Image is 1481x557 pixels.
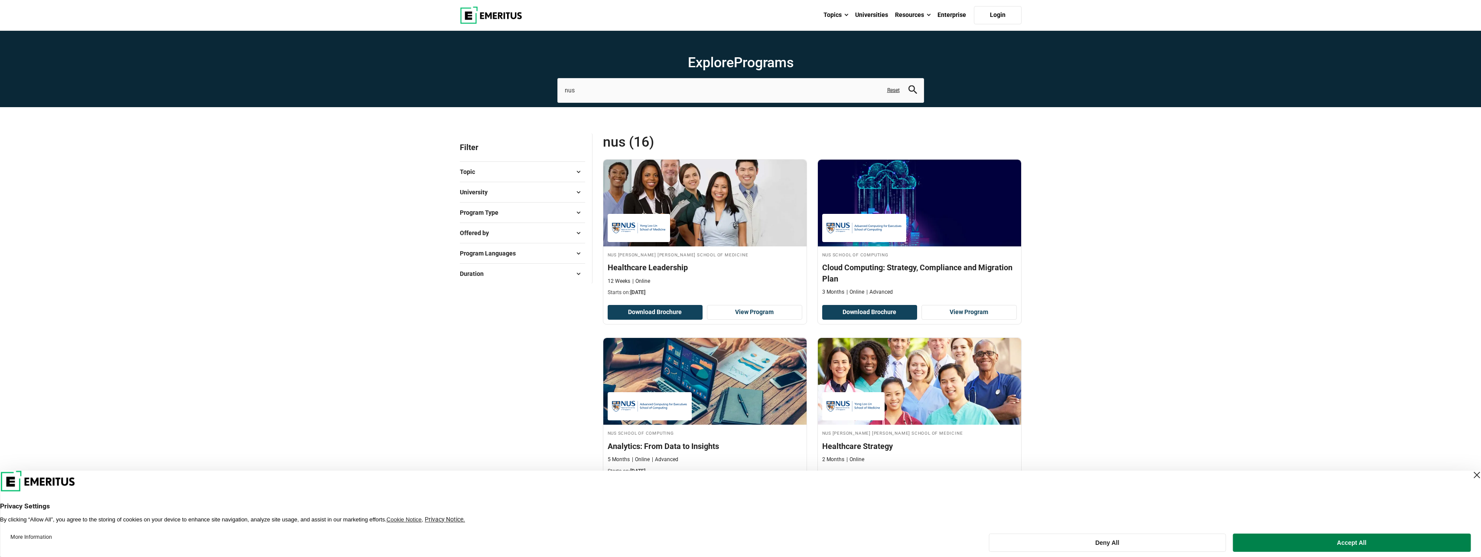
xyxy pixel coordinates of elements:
span: Duration [460,269,491,278]
button: Offered by [460,226,585,239]
button: Program Languages [460,247,585,260]
button: Program Type [460,206,585,219]
span: [DATE] [630,468,645,474]
p: 12 Weeks [608,278,630,285]
img: Healthcare Leadership | Online Leadership Course [603,160,807,246]
h4: Healthcare Strategy [822,441,1017,452]
p: Online [846,456,864,463]
a: View Program [921,305,1017,320]
a: Login [974,6,1022,24]
p: Online [846,288,864,296]
a: View Program [707,305,802,320]
button: Duration [460,267,585,280]
img: Cloud Computing: Strategy, Compliance and Migration Plan | Online Technology Course [818,160,1021,246]
h4: Cloud Computing: Strategy, Compliance and Migration Plan [822,262,1017,284]
input: search-page [557,78,924,102]
button: Download Brochure [822,305,918,320]
h4: NUS [PERSON_NAME] [PERSON_NAME] School of Medicine [608,251,802,258]
h4: NUS [PERSON_NAME] [PERSON_NAME] School of Medicine [822,429,1017,436]
span: nus (16) [603,133,812,151]
span: University [460,187,495,197]
span: Topic [460,167,482,177]
button: University [460,186,585,199]
button: Download Brochure [608,305,703,320]
span: Program Type [460,208,505,217]
span: Program Languages [460,249,523,258]
p: Starts on: [608,289,802,296]
h4: NUS School of Computing [822,251,1017,258]
p: Online [632,456,650,463]
span: [DATE] [630,289,645,295]
p: 3 Months [822,288,844,296]
p: Online [632,278,650,285]
img: NUS Yong Loo Lin School of Medicine [827,396,880,416]
h4: Healthcare Leadership [608,262,802,273]
span: Offered by [460,228,496,238]
img: NUS Yong Loo Lin School of Medicine [612,218,666,238]
img: Analytics: From Data to Insights | Online Data Science and Analytics Course [603,338,807,425]
h4: NUS School of Computing [608,429,802,436]
a: Technology Course by NUS School of Computing - NUS School of Computing NUS School of Computing Cl... [818,160,1021,300]
a: search [908,88,917,96]
button: search [908,85,917,95]
a: Leadership Course by NUS Yong Loo Lin School of Medicine - September 30, 2025 NUS Yong Loo Lin Sc... [603,160,807,301]
h1: Explore [557,54,924,71]
a: Reset search [887,87,900,94]
a: Data Science and Analytics Course by NUS School of Computing - September 30, 2025 NUS School of C... [603,338,807,479]
button: Topic [460,165,585,178]
p: Advanced [652,456,678,463]
a: Strategy and Innovation Course by NUS Yong Loo Lin School of Medicine - NUS Yong Loo Lin School o... [818,338,1021,468]
p: Filter [460,133,585,161]
span: Programs [734,54,794,71]
img: Healthcare Strategy | Online Strategy and Innovation Course [818,338,1021,425]
img: NUS School of Computing [827,218,902,238]
p: 5 Months [608,456,630,463]
h4: Analytics: From Data to Insights [608,441,802,452]
p: Advanced [866,288,893,296]
p: 2 Months [822,456,844,463]
p: Starts on: [608,468,802,475]
img: NUS School of Computing [612,396,687,416]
